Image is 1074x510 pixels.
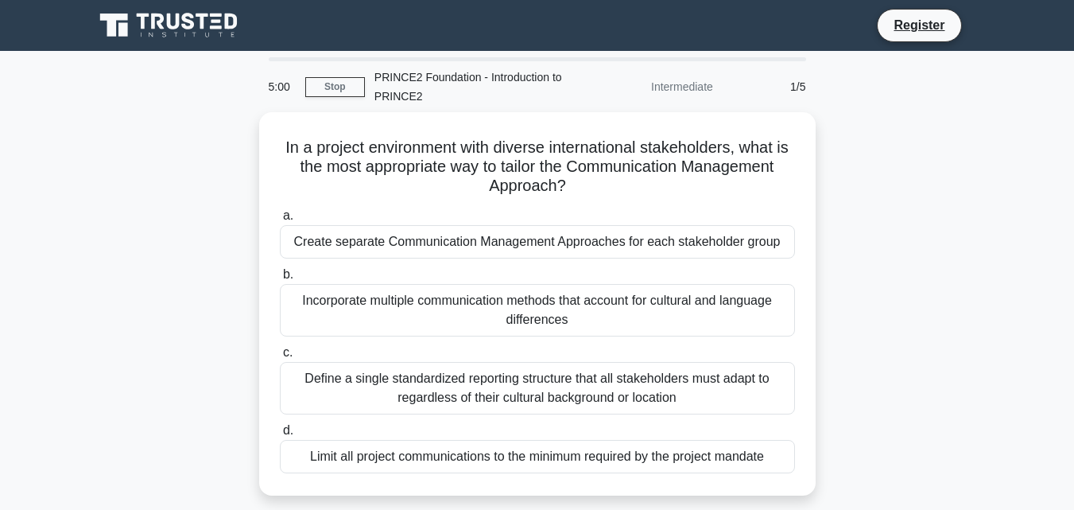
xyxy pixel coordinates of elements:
span: b. [283,267,293,281]
div: Define a single standardized reporting structure that all stakeholders must adapt to regardless o... [280,362,795,415]
div: PRINCE2 Foundation - Introduction to PRINCE2 [365,61,584,112]
div: Incorporate multiple communication methods that account for cultural and language differences [280,284,795,337]
div: Create separate Communication Management Approaches for each stakeholder group [280,225,795,259]
a: Stop [305,77,365,97]
div: 1/5 [723,71,816,103]
div: 5:00 [259,71,305,103]
span: a. [283,208,293,222]
a: Register [884,15,954,35]
span: c. [283,345,293,359]
div: Intermediate [584,71,723,103]
h5: In a project environment with diverse international stakeholders, what is the most appropriate wa... [278,138,797,197]
span: d. [283,423,293,437]
div: Limit all project communications to the minimum required by the project mandate [280,440,795,473]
